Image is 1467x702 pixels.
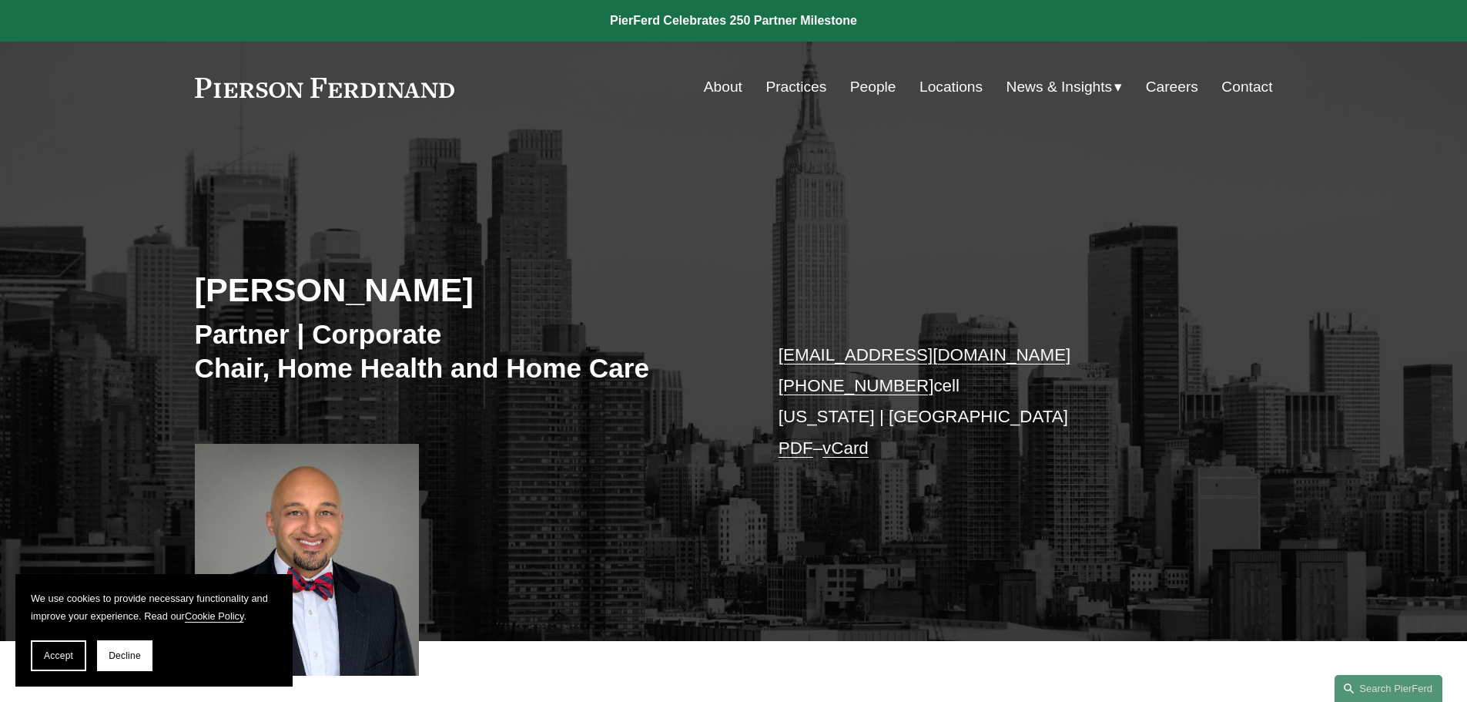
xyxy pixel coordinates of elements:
button: Decline [97,640,152,671]
span: News & Insights [1006,74,1113,101]
p: We use cookies to provide necessary functionality and improve your experience. Read our . [31,589,277,625]
span: Accept [44,650,73,661]
a: People [850,72,896,102]
h2: [PERSON_NAME] [195,270,734,310]
a: [PHONE_NUMBER] [779,376,934,395]
p: cell [US_STATE] | [GEOGRAPHIC_DATA] – [779,340,1228,464]
a: Search this site [1335,675,1442,702]
a: Practices [765,72,826,102]
section: Cookie banner [15,574,293,687]
h3: Partner | Corporate Chair, Home Health and Home Care [195,317,734,385]
a: Cookie Policy [185,610,244,622]
a: Locations [919,72,983,102]
a: PDF [779,438,813,458]
a: folder dropdown [1006,72,1123,102]
a: vCard [822,438,869,458]
a: Careers [1146,72,1198,102]
span: Decline [109,650,141,661]
a: About [704,72,742,102]
a: Contact [1221,72,1272,102]
button: Accept [31,640,86,671]
a: [EMAIL_ADDRESS][DOMAIN_NAME] [779,345,1070,364]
